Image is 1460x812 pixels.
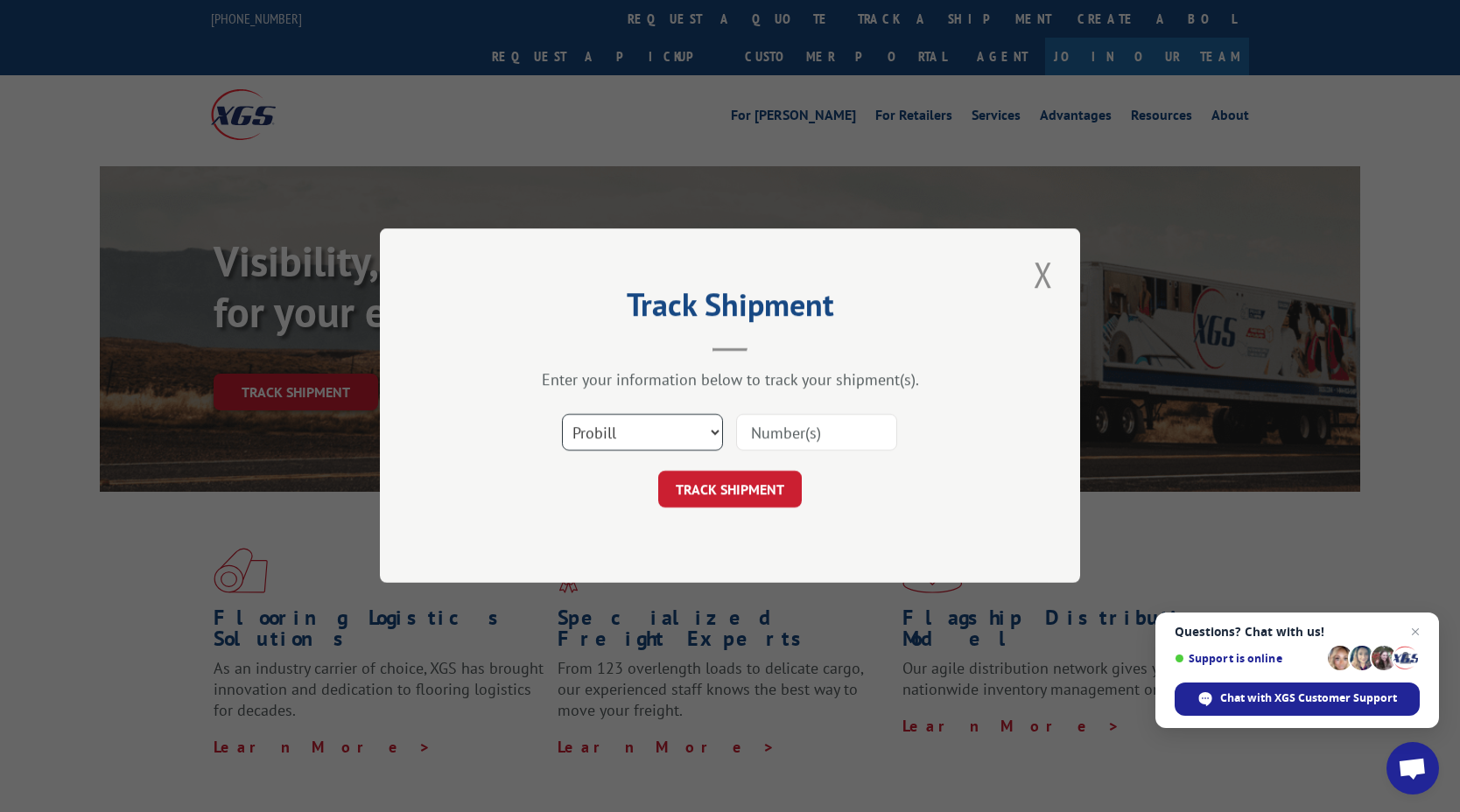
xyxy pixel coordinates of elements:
h2: Track Shipment [467,292,993,325]
span: Chat with XGS Customer Support [1175,682,1420,716]
span: Questions? Chat with us! [1175,625,1420,639]
input: Number(s) [736,415,897,451]
span: Chat with XGS Customer Support [1220,690,1397,706]
span: Support is online [1175,652,1322,665]
button: TRACK SHIPMENT [658,472,802,508]
button: Close modal [1028,250,1058,298]
div: Enter your information below to track your shipment(s). [467,370,993,390]
a: Open chat [1386,742,1439,794]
